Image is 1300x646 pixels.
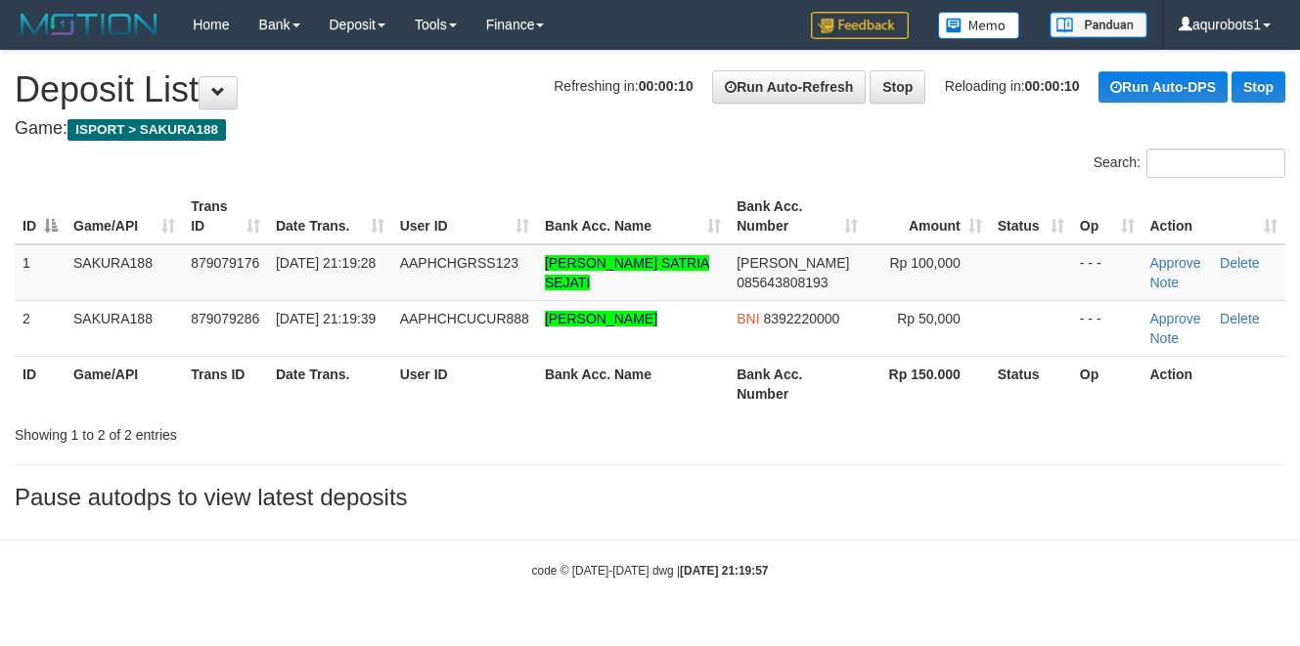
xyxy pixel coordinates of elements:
[639,78,694,94] strong: 00:00:10
[1143,189,1286,244] th: Action: activate to sort column ascending
[15,244,66,301] td: 1
[1098,71,1228,103] a: Run Auto-DPS
[66,244,183,301] td: SAKURA188
[392,189,537,244] th: User ID: activate to sort column ascending
[945,78,1080,94] span: Reloading in:
[1220,311,1259,326] a: Delete
[537,356,729,411] th: Bank Acc. Name
[729,356,865,411] th: Bank Acc. Number
[729,189,865,244] th: Bank Acc. Number: activate to sort column ascending
[15,70,1285,109] h1: Deposit List
[1094,149,1285,178] label: Search:
[276,311,376,326] span: [DATE] 21:19:39
[15,485,1285,510] h3: Pause autodps to view latest deposits
[15,356,66,411] th: ID
[763,311,839,326] span: Copy 8392220000 to clipboard
[1050,12,1147,38] img: panduan.png
[400,311,529,326] span: AAPHCHCUCUR888
[1143,356,1286,411] th: Action
[15,119,1285,139] h4: Game:
[276,255,376,271] span: [DATE] 21:19:28
[1072,356,1143,411] th: Op
[737,275,828,290] span: Copy 085643808193 to clipboard
[66,356,183,411] th: Game/API
[545,255,710,290] a: [PERSON_NAME] SATRIA SEJATI
[866,189,990,244] th: Amount: activate to sort column ascending
[191,311,259,326] span: 879079286
[67,119,226,141] span: ISPORT > SAKURA188
[1150,275,1180,290] a: Note
[15,10,163,39] img: MOTION_logo.png
[870,70,925,104] a: Stop
[15,300,66,356] td: 2
[1220,255,1259,271] a: Delete
[545,311,657,326] a: [PERSON_NAME]
[889,255,960,271] span: Rp 100,000
[990,189,1072,244] th: Status: activate to sort column ascending
[712,70,866,104] a: Run Auto-Refresh
[554,78,693,94] span: Refreshing in:
[866,356,990,411] th: Rp 150.000
[532,564,769,578] small: code © [DATE]-[DATE] dwg |
[15,189,66,244] th: ID: activate to sort column descending
[268,189,392,244] th: Date Trans.: activate to sort column ascending
[1150,255,1201,271] a: Approve
[938,12,1020,39] img: Button%20Memo.svg
[1232,71,1285,103] a: Stop
[680,564,768,578] strong: [DATE] 21:19:57
[1025,78,1080,94] strong: 00:00:10
[537,189,729,244] th: Bank Acc. Name: activate to sort column ascending
[737,255,849,271] span: [PERSON_NAME]
[392,356,537,411] th: User ID
[66,189,183,244] th: Game/API: activate to sort column ascending
[66,300,183,356] td: SAKURA188
[897,311,961,326] span: Rp 50,000
[400,255,518,271] span: AAPHCHGRSS123
[1150,311,1201,326] a: Approve
[811,12,909,39] img: Feedback.jpg
[1072,244,1143,301] td: - - -
[183,189,268,244] th: Trans ID: activate to sort column ascending
[1150,330,1180,346] a: Note
[1072,189,1143,244] th: Op: activate to sort column ascending
[15,417,527,445] div: Showing 1 to 2 of 2 entries
[1146,149,1285,178] input: Search:
[1072,300,1143,356] td: - - -
[268,356,392,411] th: Date Trans.
[183,356,268,411] th: Trans ID
[191,255,259,271] span: 879079176
[737,311,759,326] span: BNI
[990,356,1072,411] th: Status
